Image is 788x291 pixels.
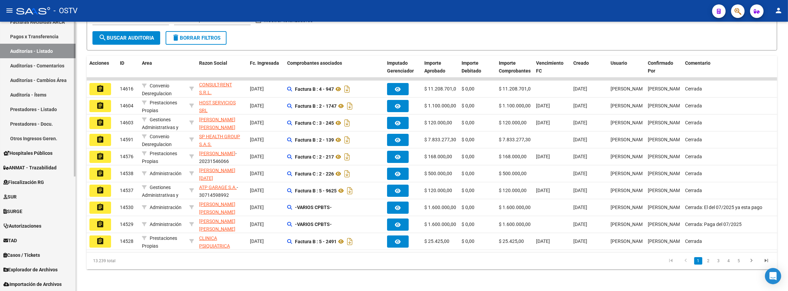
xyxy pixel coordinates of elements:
[499,188,527,193] span: $ 120.000,00
[199,185,237,190] span: ATP GARAGE S.A.
[499,86,533,91] span: $ 11.208.701,00
[199,219,235,232] span: [PERSON_NAME] [PERSON_NAME]
[424,154,452,159] span: $ 168.000,00
[120,171,133,176] span: 14538
[87,56,117,86] datatable-header-cell: Acciones
[573,103,587,108] span: [DATE]
[704,257,712,265] a: 2
[287,60,342,66] span: Comprobantes asociados
[573,120,587,125] span: [DATE]
[685,222,742,227] span: Cerrada: Paga del 07/2025
[648,222,684,227] span: [PERSON_NAME]
[345,101,354,111] i: Descargar documento
[250,205,264,210] span: [DATE]
[573,86,587,91] span: [DATE]
[199,235,239,264] span: CLINICA PSIQUIATRICA PRIVADA MODELO DEL SOL S A
[120,137,133,142] span: 14591
[99,35,154,41] span: Buscar Auditoria
[247,56,284,86] datatable-header-cell: Fc. Ingresada
[150,171,182,176] span: Administración
[462,171,474,176] span: $ 0,00
[685,86,702,91] span: Cerrada
[199,99,244,113] div: - 33712005969
[424,188,452,193] span: $ 120.000,00
[172,35,220,41] span: Borrar Filtros
[384,56,422,86] datatable-header-cell: Imputado Gerenciador
[724,255,734,267] li: page 4
[120,238,133,244] span: 14528
[694,257,702,265] a: 1
[685,60,710,66] span: Comentario
[611,60,627,66] span: Usuario
[611,171,647,176] span: [PERSON_NAME]
[343,84,352,95] i: Descargar documento
[499,60,531,74] span: Importe Comprobantes
[499,154,527,159] span: $ 168.000,00
[685,120,702,125] span: Cerrada
[295,86,334,92] strong: Factura B : 4 - 947
[536,154,550,159] span: [DATE]
[54,3,78,18] span: - OSTV
[96,136,104,144] mat-icon: assignment
[250,137,264,142] span: [DATE]
[295,222,332,227] strong: -VARIOS CPBTS-
[573,205,587,210] span: [DATE]
[611,120,647,125] span: [PERSON_NAME]
[735,257,743,265] a: 5
[499,205,531,210] span: $ 1.600.000,00
[250,171,264,176] span: [DATE]
[715,257,723,265] a: 3
[199,167,244,181] div: - 27389957319
[199,151,235,156] span: [PERSON_NAME]
[703,255,714,267] li: page 2
[99,34,107,42] mat-icon: search
[3,193,17,201] span: SUR
[250,120,264,125] span: [DATE]
[685,188,702,193] span: Cerrada
[533,56,571,86] datatable-header-cell: Vencimiento FC
[142,134,172,147] span: Convenio Desregulacion
[96,102,104,110] mat-icon: assignment
[295,154,334,160] strong: Factura C : 2 - 217
[142,60,152,66] span: Area
[343,134,352,145] i: Descargar documento
[199,133,244,147] div: - 30715935933
[92,31,160,45] button: Buscar Auditoria
[120,188,133,193] span: 14537
[172,34,180,42] mat-icon: delete
[5,6,14,15] mat-icon: menu
[250,238,264,244] span: [DATE]
[142,100,177,113] span: Prestaciones Propias
[648,103,684,108] span: [PERSON_NAME]
[96,169,104,178] mat-icon: assignment
[462,60,481,74] span: Importe Debitado
[199,117,235,130] span: [PERSON_NAME] [PERSON_NAME]
[611,103,647,108] span: [PERSON_NAME]
[424,60,445,74] span: Importe Aprobado
[3,222,41,230] span: Autorizaciones
[648,120,684,125] span: [PERSON_NAME]
[462,103,474,108] span: $ 0,00
[424,103,456,108] span: $ 1.100.000,00
[685,171,702,176] span: Cerrada
[387,60,414,74] span: Imputado Gerenciador
[250,154,264,159] span: [DATE]
[611,205,647,210] span: [PERSON_NAME]
[611,238,647,244] span: [PERSON_NAME]
[424,222,456,227] span: $ 1.600.000,00
[611,188,647,193] span: [PERSON_NAME]
[499,171,527,176] span: $ 500.000,00
[120,103,133,108] span: 14604
[199,202,235,215] span: [PERSON_NAME] [PERSON_NAME]
[648,86,684,91] span: [PERSON_NAME]
[142,185,178,206] span: Gestiones Administrativas y Otros
[295,171,334,176] strong: Factura C : 2 - 226
[571,56,608,86] datatable-header-cell: Creado
[664,257,677,265] a: go to first page
[343,151,352,162] i: Descargar documento
[536,120,550,125] span: [DATE]
[295,120,334,126] strong: Factura C : 3 - 245
[648,137,684,142] span: [PERSON_NAME]
[199,82,244,96] div: - 30710542372
[87,252,223,269] div: 13.239 total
